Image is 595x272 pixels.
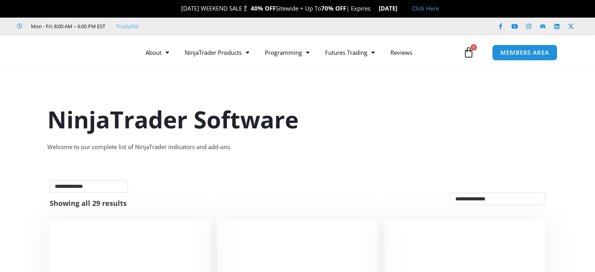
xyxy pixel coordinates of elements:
a: About [138,43,177,61]
img: 🏭 [398,5,404,11]
h1: NinjaTrader Software [47,103,548,136]
img: ⌛ [371,5,377,11]
a: MEMBERS AREA [492,45,557,61]
a: Trustpilot [116,22,139,31]
img: 🏌️‍♂️ [243,5,248,11]
a: Reviews [383,43,420,61]
a: Click Here [412,4,439,12]
nav: Menu [138,43,461,61]
span: Mon - Fri: 8:00 AM – 6:00 PM EST [29,22,105,31]
select: Shop order [450,193,545,205]
a: Futures Trading [317,43,383,61]
img: LogoAI | Affordable Indicators – NinjaTrader [29,38,113,67]
a: 0 [451,41,486,64]
a: NinjaTrader Products [177,43,257,61]
a: Programming [257,43,317,61]
strong: [DATE] [379,4,404,12]
p: Showing all 29 results [50,200,127,207]
div: Welcome to our complete list of NinjaTrader indicators and add-ons. [47,142,548,153]
strong: 70% OFF [321,4,346,12]
span: [DATE] WEEKEND SALE Sitewide + Up To | Expires [173,4,378,12]
span: 0 [471,44,477,50]
strong: 40% OFF [251,4,276,12]
img: 🎉 [175,5,181,11]
span: MEMBERS AREA [500,50,549,56]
